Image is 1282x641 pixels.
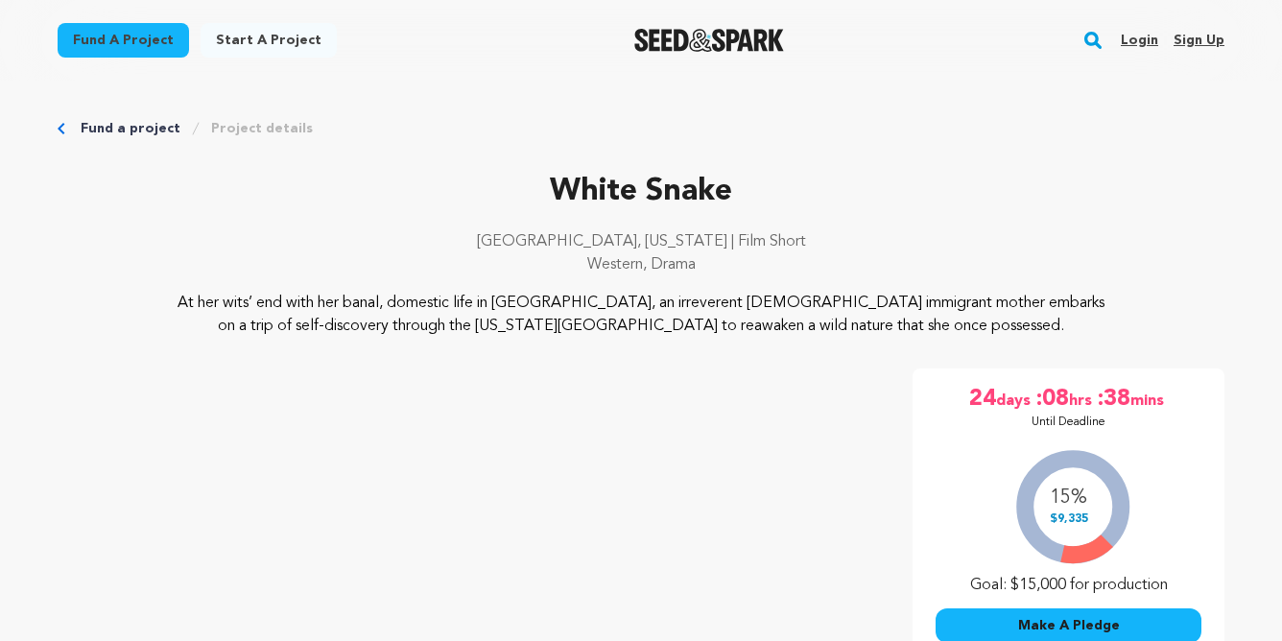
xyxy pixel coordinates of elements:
[175,292,1108,338] p: At her wits’ end with her banal, domestic life in [GEOGRAPHIC_DATA], an irreverent [DEMOGRAPHIC_D...
[211,119,313,138] a: Project details
[81,119,180,138] a: Fund a project
[634,29,785,52] a: Seed&Spark Homepage
[58,23,189,58] a: Fund a project
[1174,25,1224,56] a: Sign up
[201,23,337,58] a: Start a project
[634,29,785,52] img: Seed&Spark Logo Dark Mode
[996,384,1034,415] span: days
[58,119,1224,138] div: Breadcrumb
[58,169,1224,215] p: White Snake
[1034,384,1069,415] span: :08
[1096,384,1130,415] span: :38
[1121,25,1158,56] a: Login
[1130,384,1168,415] span: mins
[58,230,1224,253] p: [GEOGRAPHIC_DATA], [US_STATE] | Film Short
[58,253,1224,276] p: Western, Drama
[1032,415,1105,430] p: Until Deadline
[1069,384,1096,415] span: hrs
[969,384,996,415] span: 24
